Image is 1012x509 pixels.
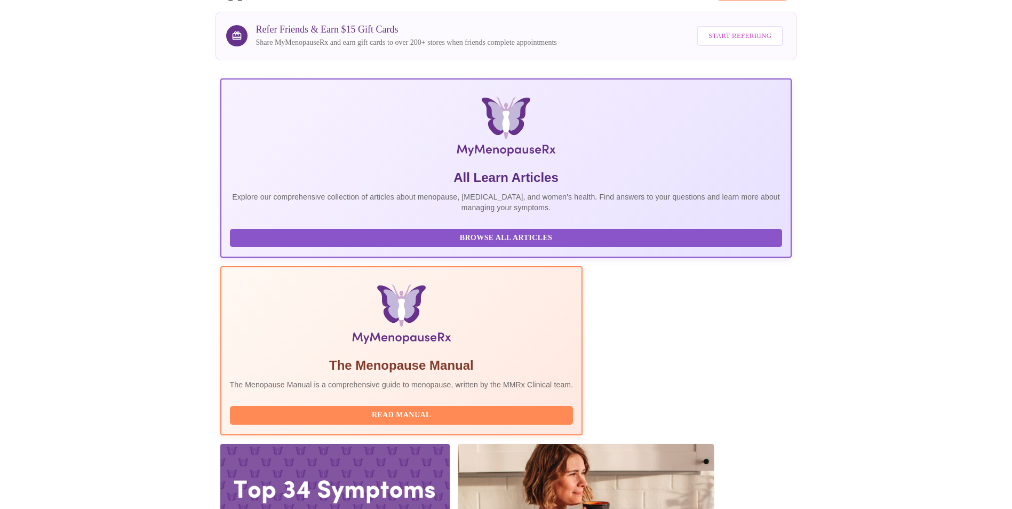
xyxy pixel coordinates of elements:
[230,410,576,419] a: Read Manual
[230,233,785,242] a: Browse All Articles
[230,192,783,213] p: Explore our comprehensive collection of articles about menopause, [MEDICAL_DATA], and women's hea...
[230,169,783,186] h5: All Learn Articles
[241,232,772,245] span: Browse All Articles
[241,409,563,422] span: Read Manual
[230,379,573,390] p: The Menopause Manual is a comprehensive guide to menopause, written by the MMRx Clinical team.
[708,30,771,42] span: Start Referring
[697,26,783,46] button: Start Referring
[230,406,573,425] button: Read Manual
[694,21,786,51] a: Start Referring
[230,229,783,248] button: Browse All Articles
[256,37,557,48] p: Share MyMenopauseRx and earn gift cards to over 200+ stores when friends complete appointments
[256,24,557,35] h3: Refer Friends & Earn $15 Gift Cards
[230,357,573,374] h5: The Menopause Manual
[316,97,697,161] img: MyMenopauseRx Logo
[284,284,519,348] img: Menopause Manual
